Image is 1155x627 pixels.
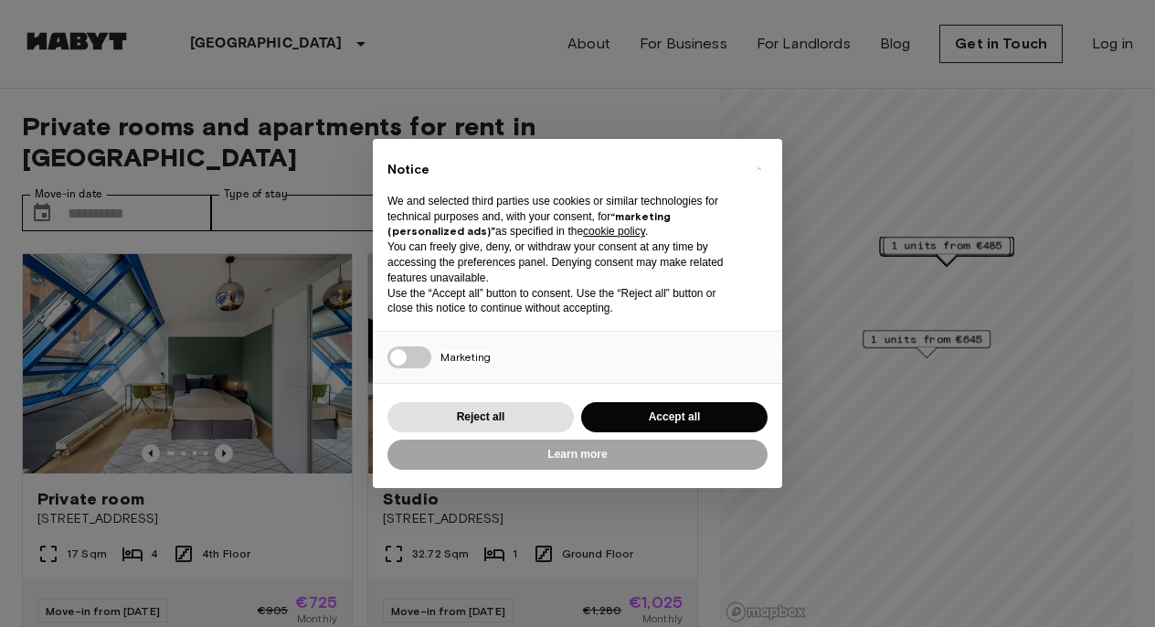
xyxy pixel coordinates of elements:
[387,209,671,239] strong: “marketing (personalized ads)”
[387,239,738,285] p: You can freely give, deny, or withdraw your consent at any time by accessing the preferences pane...
[387,440,768,470] button: Learn more
[583,225,645,238] a: cookie policy
[387,161,738,179] h2: Notice
[387,402,574,432] button: Reject all
[387,286,738,317] p: Use the “Accept all” button to consent. Use the “Reject all” button or close this notice to conti...
[756,157,762,179] span: ×
[744,154,773,183] button: Close this notice
[581,402,768,432] button: Accept all
[387,194,738,239] p: We and selected third parties use cookies or similar technologies for technical purposes and, wit...
[440,350,491,364] span: Marketing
